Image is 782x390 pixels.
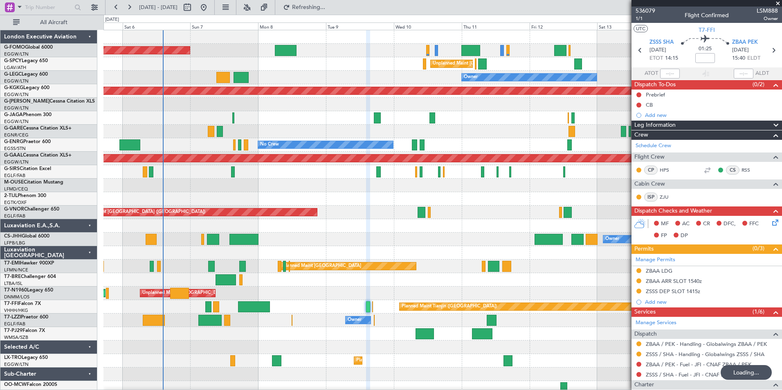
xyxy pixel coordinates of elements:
a: RSS [742,166,760,174]
span: Dispatch To-Dos [634,80,676,90]
span: T7-FFI [699,26,715,34]
span: ZSSS SHA [649,38,674,47]
a: Manage Services [636,319,676,327]
div: Sun 7 [190,22,258,30]
div: ISP [644,193,658,202]
div: Wed 10 [394,22,462,30]
span: M-OUSE [4,180,24,185]
span: G-LEGC [4,72,22,77]
span: Owner [757,15,778,22]
input: --:-- [660,69,680,78]
div: ZBAA LDG [646,267,672,274]
a: VHHH/HKG [4,307,28,314]
div: Planned Maint Dusseldorf [356,354,410,367]
a: G-GAALCessna Citation XLS+ [4,153,72,158]
div: CP [644,166,658,175]
span: G-SIRS [4,166,20,171]
span: G-GARE [4,126,23,131]
span: 01:25 [699,45,712,53]
span: AC [682,220,690,228]
div: Sat 13 [597,22,665,30]
a: G-KGKGLegacy 600 [4,85,49,90]
a: G-GARECessna Citation XLS+ [4,126,72,131]
span: 1/1 [636,15,655,22]
a: EGSS/STN [4,146,26,152]
a: G-FOMOGlobal 6000 [4,45,53,50]
span: G-VNOR [4,207,24,212]
a: EGNR/CEG [4,132,29,138]
div: Loading... [721,365,772,380]
span: All Aircraft [21,20,86,25]
span: 14:15 [665,54,678,63]
a: T7-LZZIPraetor 600 [4,315,48,320]
div: Unplanned Maint [GEOGRAPHIC_DATA] ([PERSON_NAME] Intl) [433,58,565,70]
div: Flight Confirmed [685,11,729,20]
a: ZBAA / PEK - Fuel - JFI - CNAF ZBAA / PEK [646,361,751,368]
span: Dispatch [634,329,657,339]
a: EGGW/LTN [4,92,29,98]
span: G-[PERSON_NAME] [4,99,49,104]
span: FFC [749,220,759,228]
span: (0/3) [753,244,764,253]
div: CS [726,166,739,175]
span: T7-N1960 [4,288,27,293]
div: Owner [348,314,362,326]
span: CS-JHH [4,234,22,239]
div: Planned Maint [GEOGRAPHIC_DATA] [283,260,361,272]
a: WMSA/SZB [4,334,28,341]
span: OO-MCW [4,382,27,387]
a: EGLF/FAB [4,321,25,327]
a: LGAV/ATH [4,65,26,71]
span: [DATE] [649,46,666,54]
span: ELDT [747,54,760,63]
a: EGGW/LTN [4,105,29,111]
a: LX-TROLegacy 650 [4,355,48,360]
span: Crew [634,130,648,140]
input: Trip Number [25,1,72,13]
a: DNMM/LOS [4,294,29,300]
a: G-JAGAPhenom 300 [4,112,52,117]
a: EGLF/FAB [4,213,25,219]
span: ATOT [645,69,658,78]
span: Flight Crew [634,152,665,162]
a: LFPB/LBG [4,240,25,246]
a: LFMD/CEQ [4,186,28,192]
span: G-KGKG [4,85,23,90]
a: T7-BREChallenger 604 [4,274,56,279]
a: ZJU [660,193,678,201]
span: Dispatch Checks and Weather [634,206,712,216]
span: [DATE] [732,46,749,54]
span: (0/2) [753,80,764,89]
span: T7-BRE [4,274,21,279]
a: G-[PERSON_NAME]Cessna Citation XLS [4,99,95,104]
div: Planned Maint Tianjin ([GEOGRAPHIC_DATA]) [402,300,497,313]
a: T7-FFIFalcon 7X [4,301,41,306]
span: CR [703,220,710,228]
span: T7-PJ29 [4,328,22,333]
a: LTBA/ISL [4,280,22,287]
button: All Aircraft [9,16,89,29]
div: CB [646,101,653,108]
span: G-JAGA [4,112,23,117]
div: ZBAA ARR SLOT 1540z [646,278,702,285]
span: G-SPCY [4,58,22,63]
div: Mon 8 [258,22,326,30]
div: Tue 9 [326,22,394,30]
span: Charter [634,380,654,390]
a: EGLF/FAB [4,173,25,179]
span: DFC, [724,220,736,228]
a: EGGW/LTN [4,51,29,57]
span: G-ENRG [4,139,23,144]
a: LFMN/NCE [4,267,28,273]
span: Refreshing... [292,4,326,10]
a: G-LEGCLegacy 600 [4,72,48,77]
span: (1/6) [753,307,764,316]
a: ZSSS / SHA - Fuel - JFI - CNAF ZSSS / SHA [646,371,749,378]
div: Thu 11 [462,22,530,30]
a: HPS [660,166,678,174]
a: CS-JHHGlobal 6000 [4,234,49,239]
span: MF [661,220,669,228]
span: Leg Information [634,121,676,130]
div: Owner [464,71,478,83]
a: 2-TIJLPhenom 300 [4,193,46,198]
